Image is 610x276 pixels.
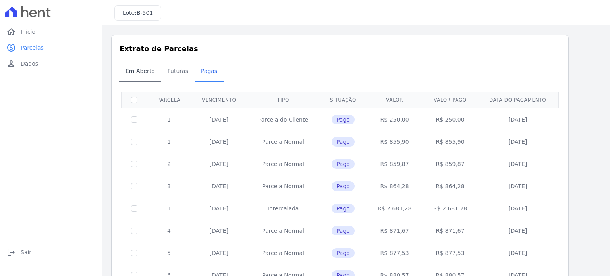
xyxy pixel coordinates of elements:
span: Parcelas [21,44,44,52]
th: Tipo [247,92,320,108]
span: Pago [332,137,355,147]
td: R$ 864,28 [367,175,423,197]
td: R$ 871,67 [367,220,423,242]
td: [DATE] [478,131,557,153]
td: Parcela Normal [247,175,320,197]
span: Pago [332,204,355,213]
td: R$ 855,90 [367,131,423,153]
td: R$ 2.681,28 [367,197,423,220]
i: home [6,27,16,37]
th: Parcela [147,92,191,108]
td: Parcela do Cliente [247,108,320,131]
span: Início [21,28,35,36]
td: 1 [147,131,191,153]
td: R$ 2.681,28 [423,197,478,220]
input: Só é possível selecionar pagamentos em aberto [131,183,137,189]
td: Parcela Normal [247,153,320,175]
td: R$ 859,87 [423,153,478,175]
span: Pago [332,181,355,191]
a: personDados [3,56,98,71]
td: [DATE] [478,153,557,175]
td: R$ 250,00 [423,108,478,131]
input: Só é possível selecionar pagamentos em aberto [131,205,137,212]
input: Só é possível selecionar pagamentos em aberto [131,116,137,123]
th: Situação [319,92,367,108]
th: Valor [367,92,423,108]
span: Pago [332,115,355,124]
a: Futuras [161,62,195,82]
a: homeInício [3,24,98,40]
td: 2 [147,153,191,175]
h3: Lote: [123,9,153,17]
td: 3 [147,175,191,197]
td: Intercalada [247,197,320,220]
td: [DATE] [191,153,247,175]
span: Em Aberto [121,63,160,79]
input: Só é possível selecionar pagamentos em aberto [131,228,137,234]
a: Pagas [195,62,224,82]
span: Pago [332,159,355,169]
td: [DATE] [191,197,247,220]
td: 4 [147,220,191,242]
td: 1 [147,108,191,131]
span: Sair [21,248,31,256]
span: B-501 [137,10,153,16]
td: R$ 877,53 [423,242,478,264]
a: logoutSair [3,244,98,260]
td: [DATE] [191,108,247,131]
a: Em Aberto [119,62,161,82]
td: R$ 864,28 [423,175,478,197]
span: Pago [332,226,355,235]
input: Só é possível selecionar pagamentos em aberto [131,139,137,145]
span: Pago [332,248,355,258]
th: Valor pago [423,92,478,108]
span: Pagas [196,63,222,79]
td: [DATE] [478,242,557,264]
td: Parcela Normal [247,220,320,242]
input: Só é possível selecionar pagamentos em aberto [131,161,137,167]
td: [DATE] [478,108,557,131]
td: R$ 859,87 [367,153,423,175]
td: [DATE] [478,175,557,197]
td: R$ 871,67 [423,220,478,242]
th: Data do pagamento [478,92,557,108]
td: Parcela Normal [247,131,320,153]
i: logout [6,247,16,257]
td: [DATE] [191,242,247,264]
td: 1 [147,197,191,220]
td: R$ 855,90 [423,131,478,153]
input: Só é possível selecionar pagamentos em aberto [131,250,137,256]
i: person [6,59,16,68]
td: 5 [147,242,191,264]
a: paidParcelas [3,40,98,56]
td: Parcela Normal [247,242,320,264]
td: [DATE] [191,175,247,197]
td: [DATE] [478,197,557,220]
td: [DATE] [191,131,247,153]
td: [DATE] [478,220,557,242]
td: [DATE] [191,220,247,242]
td: R$ 250,00 [367,108,423,131]
span: Dados [21,60,38,68]
h3: Extrato de Parcelas [120,43,560,54]
i: paid [6,43,16,52]
span: Futuras [163,63,193,79]
th: Vencimento [191,92,247,108]
td: R$ 877,53 [367,242,423,264]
